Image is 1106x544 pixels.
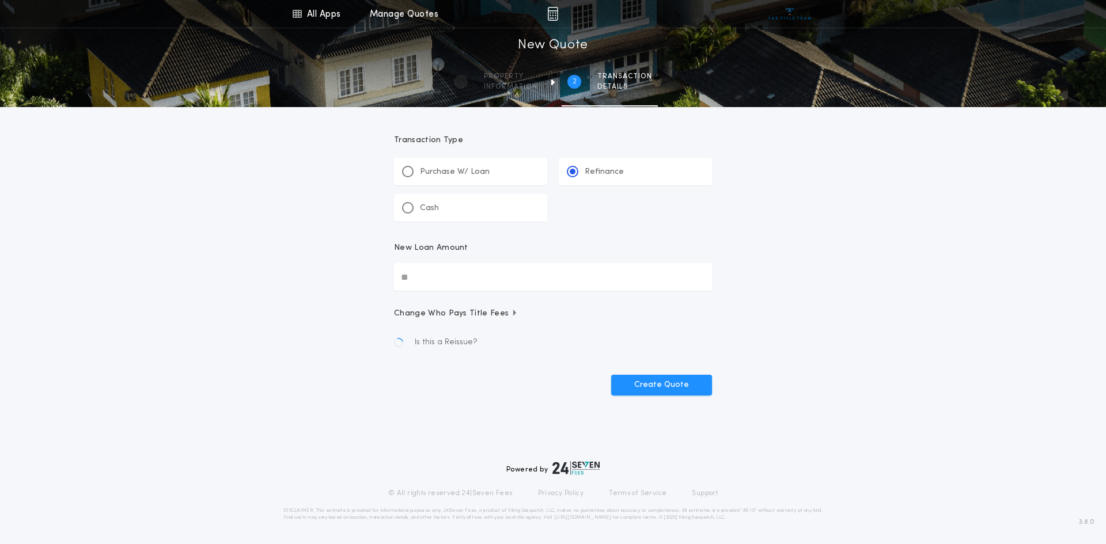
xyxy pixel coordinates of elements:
span: details [597,82,652,92]
p: DISCLAIMER: This estimate is provided for informational purposes only. 24|Seven Fees, a product o... [283,507,823,521]
span: Transaction [597,72,652,81]
span: Is this a Reissue? [415,337,478,348]
button: Create Quote [611,375,712,395]
p: © All rights reserved. 24|Seven Fees [388,489,513,498]
span: Property [484,72,537,81]
div: Powered by [506,461,600,475]
p: Cash [420,203,439,214]
p: Purchase W/ Loan [420,166,490,178]
a: [URL][DOMAIN_NAME] [554,515,611,520]
img: img [547,7,558,21]
img: logo [552,461,600,475]
h2: 2 [573,77,577,86]
a: Privacy Policy [538,489,584,498]
p: Refinance [585,166,624,178]
img: vs-icon [768,8,812,20]
a: Terms of Service [609,489,666,498]
span: Change Who Pays Title Fees [394,308,518,319]
h1: New Quote [518,36,588,55]
span: information [484,82,537,92]
p: Transaction Type [394,135,712,146]
p: New Loan Amount [394,242,468,254]
button: Change Who Pays Title Fees [394,308,712,319]
a: Support [692,489,718,498]
input: New Loan Amount [394,263,712,291]
span: 3.8.0 [1079,517,1094,527]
